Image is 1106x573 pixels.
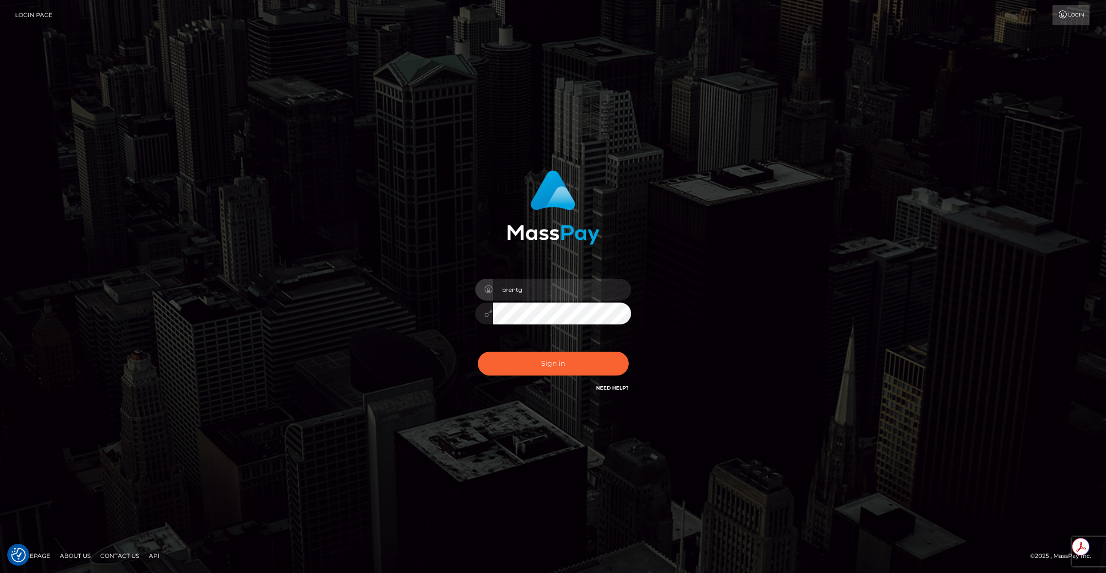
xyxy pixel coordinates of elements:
[15,5,53,25] a: Login Page
[11,548,26,562] img: Revisit consent button
[56,548,94,563] a: About Us
[596,385,629,391] a: Need Help?
[1030,551,1099,561] div: © 2025 , MassPay Inc.
[96,548,143,563] a: Contact Us
[478,352,629,376] button: Sign in
[507,170,599,245] img: MassPay Login
[1052,5,1089,25] a: Login
[11,548,26,562] button: Consent Preferences
[493,279,631,301] input: Username...
[145,548,163,563] a: API
[11,548,54,563] a: Homepage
